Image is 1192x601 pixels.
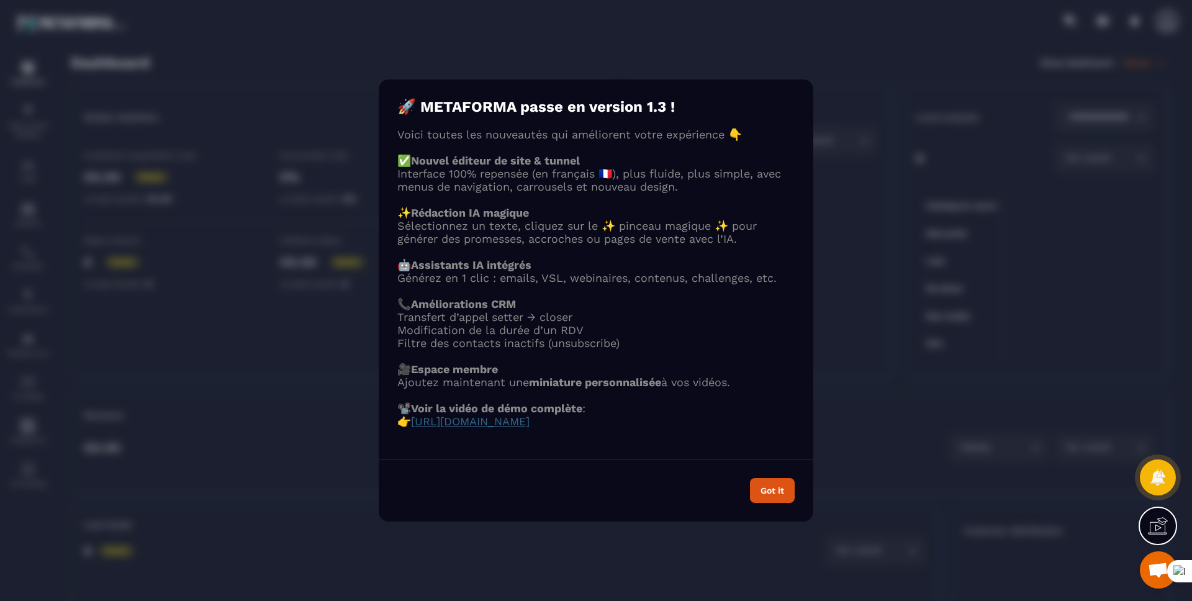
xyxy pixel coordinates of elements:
strong: Nouvel éditeur de site & tunnel [411,154,580,167]
div: Mở cuộc trò chuyện [1140,551,1177,589]
p: 🤖 [397,258,795,271]
p: ✨ [397,206,795,219]
p: 🎥 [397,363,795,376]
p: Interface 100% repensée (en français 🇫🇷), plus fluide, plus simple, avec menus de navigation, car... [397,167,795,193]
div: Got it [761,486,784,495]
p: 👉 [397,415,795,428]
strong: Améliorations CRM [411,297,516,310]
li: Transfert d’appel setter → closer [397,310,795,323]
li: Modification de la durée d’un RDV [397,323,795,337]
h4: 🚀 METAFORMA passe en version 1.3 ! [397,98,795,115]
p: Sélectionnez un texte, cliquez sur le ✨ pinceau magique ✨ pour générer des promesses, accroches o... [397,219,795,245]
p: Ajoutez maintenant une à vos vidéos. [397,376,795,389]
p: 📞 [397,297,795,310]
strong: Voir la vidéo de démo complète [411,402,582,415]
p: 📽️ : [397,402,795,415]
strong: miniature personnalisée [529,376,661,389]
strong: Rédaction IA magique [411,206,529,219]
p: ✅ [397,154,795,167]
a: [URL][DOMAIN_NAME] [411,415,530,428]
p: Générez en 1 clic : emails, VSL, webinaires, contenus, challenges, etc. [397,271,795,284]
p: Voici toutes les nouveautés qui améliorent votre expérience 👇 [397,128,795,141]
strong: Assistants IA intégrés [411,258,531,271]
button: Got it [750,478,795,503]
strong: Espace membre [411,363,498,376]
li: Filtre des contacts inactifs (unsubscribe) [397,337,795,350]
